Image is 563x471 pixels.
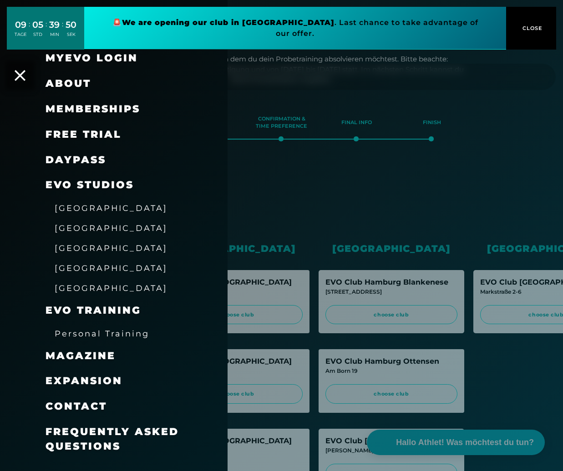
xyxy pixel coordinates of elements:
a: MyEVO Login [46,52,138,64]
div: 05 [32,18,43,31]
div: 39 [49,18,60,31]
span: About [46,77,91,90]
div: : [62,19,63,43]
span: CLOSE [520,24,543,32]
div: 09 [15,18,26,31]
div: : [46,19,47,43]
button: CLOSE [506,7,556,50]
div: MIN [49,31,60,38]
div: : [29,19,30,43]
div: TAGE [15,31,26,38]
div: STD [32,31,43,38]
div: 50 [66,18,76,31]
div: SEK [66,31,76,38]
